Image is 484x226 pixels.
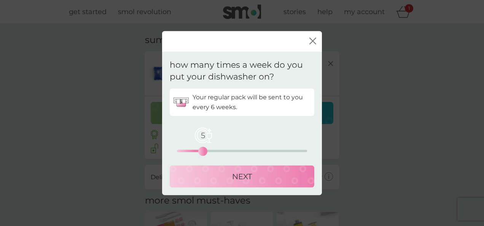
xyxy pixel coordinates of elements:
button: NEXT [170,165,314,187]
p: NEXT [232,170,252,182]
span: 5 [193,126,212,145]
button: close [309,37,316,45]
p: how many times a week do you put your dishwasher on? [170,59,314,83]
p: Your regular pack will be sent to you every 6 weeks. [193,92,310,112]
